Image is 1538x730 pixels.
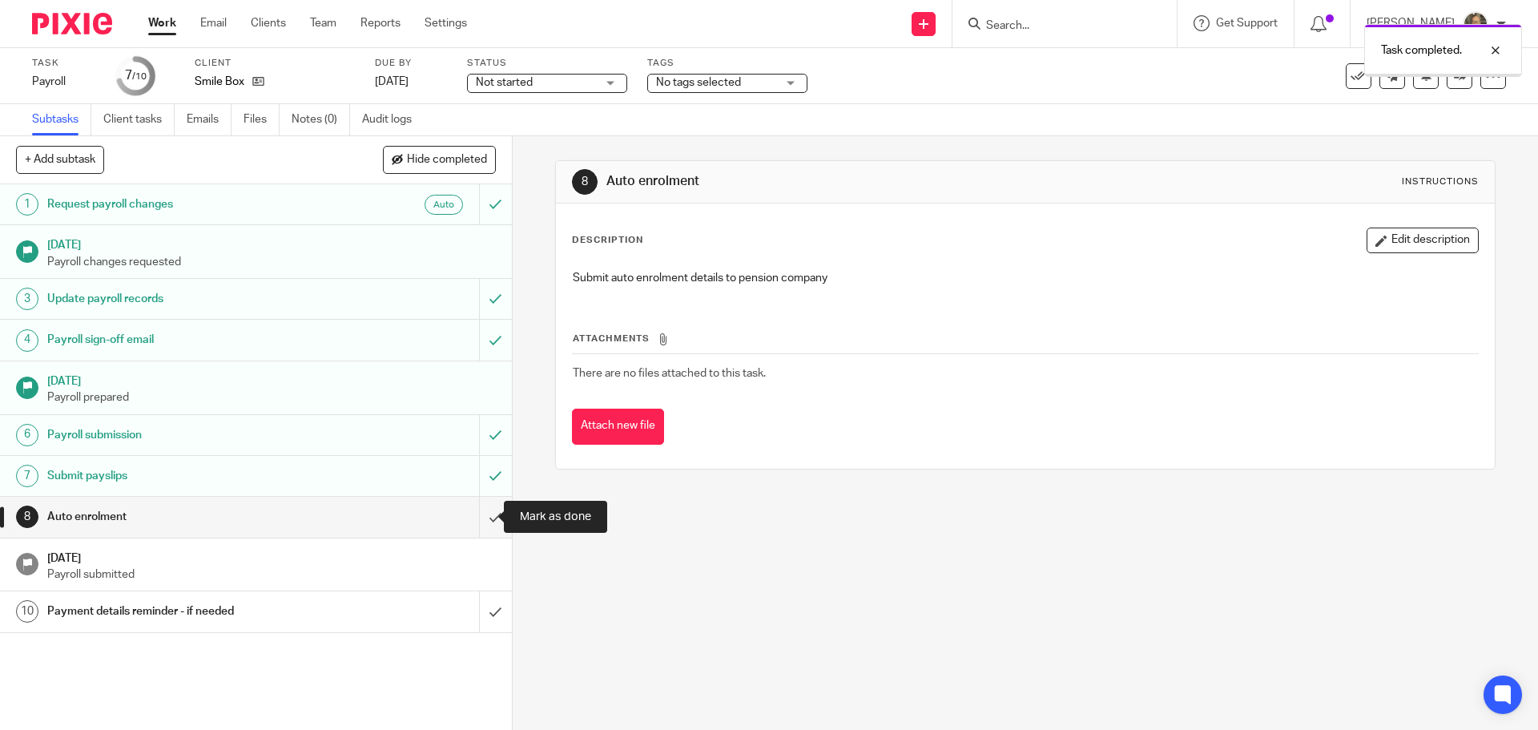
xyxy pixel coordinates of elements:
p: Task completed. [1381,42,1462,58]
a: Subtasks [32,104,91,135]
span: Not started [476,77,533,88]
a: Email [200,15,227,31]
h1: Update payroll records [47,287,324,311]
a: Client tasks [103,104,175,135]
p: Payroll prepared [47,389,496,405]
h1: Payment details reminder - if needed [47,599,324,623]
a: Audit logs [362,104,424,135]
a: Clients [251,15,286,31]
p: Payroll submitted [47,567,496,583]
div: 6 [16,424,38,446]
label: Client [195,57,355,70]
p: Description [572,234,643,247]
div: Payroll [32,74,96,90]
div: 8 [572,169,598,195]
p: Submit auto enrolment details to pension company [573,270,1477,286]
div: 3 [16,288,38,310]
h1: Submit payslips [47,464,324,488]
label: Tags [647,57,807,70]
h1: Payroll submission [47,423,324,447]
h1: Auto enrolment [606,173,1060,190]
button: Edit description [1367,228,1479,253]
a: Emails [187,104,232,135]
button: Attach new file [572,409,664,445]
span: [DATE] [375,76,409,87]
h1: [DATE] [47,233,496,253]
button: Hide completed [383,146,496,173]
a: Notes (0) [292,104,350,135]
a: Work [148,15,176,31]
a: Files [244,104,280,135]
p: Payroll changes requested [47,254,496,270]
h1: Request payroll changes [47,192,324,216]
h1: [DATE] [47,369,496,389]
h1: Payroll sign-off email [47,328,324,352]
h1: Auto enrolment [47,505,324,529]
div: Instructions [1402,175,1479,188]
div: 10 [16,600,38,623]
span: There are no files attached to this task. [573,368,766,379]
div: 1 [16,193,38,216]
a: Reports [360,15,401,31]
div: Auto [425,195,463,215]
img: Pete%20with%20glasses.jpg [1463,11,1488,37]
label: Status [467,57,627,70]
span: No tags selected [656,77,741,88]
img: Pixie [32,13,112,34]
span: Attachments [573,334,650,343]
div: 8 [16,506,38,528]
label: Task [32,57,96,70]
a: Team [310,15,336,31]
div: 7 [125,67,147,85]
p: Smile Box [195,74,244,90]
label: Due by [375,57,447,70]
small: /10 [132,72,147,81]
div: 4 [16,329,38,352]
h1: [DATE] [47,546,496,567]
a: Settings [425,15,467,31]
span: Hide completed [407,154,487,167]
button: + Add subtask [16,146,104,173]
div: 7 [16,465,38,487]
